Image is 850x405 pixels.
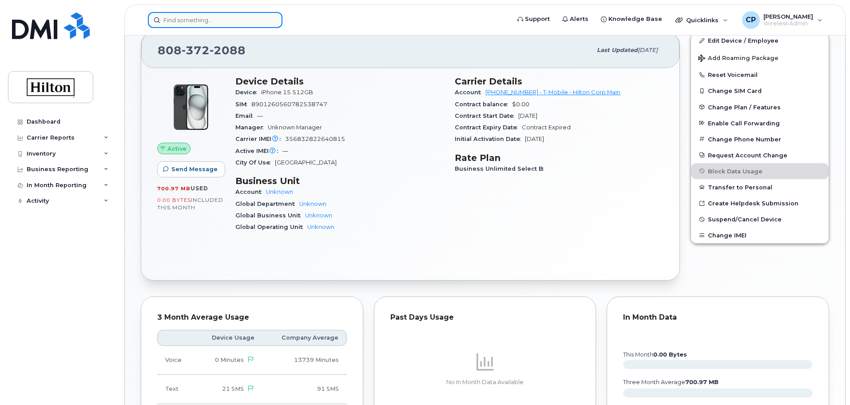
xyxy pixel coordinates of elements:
[262,346,347,375] td: 13739 Minutes
[195,330,262,346] th: Device Usage
[455,165,548,172] span: Business Unlimited Select B
[235,124,268,131] span: Manager
[305,212,332,219] a: Unknown
[262,330,347,346] th: Company Average
[455,152,663,163] h3: Rate Plan
[282,148,288,154] span: —
[268,124,322,131] span: Unknown Manager
[597,47,638,53] span: Last updated
[285,136,345,142] span: 356832822640815
[222,385,244,392] span: 21 SMS
[522,124,571,131] span: Contract Expired
[235,188,266,195] span: Account
[512,101,529,108] span: $0.00
[235,159,275,166] span: City Of Use
[455,76,663,87] h3: Carrier Details
[653,351,687,358] tspan: 0.00 Bytes
[763,13,813,20] span: [PERSON_NAME]
[691,67,829,83] button: Reset Voicemail
[691,131,829,147] button: Change Phone Number
[691,163,829,179] button: Block Data Usage
[685,379,719,385] tspan: 700.97 MB
[191,185,208,192] span: used
[686,16,719,24] span: Quicklinks
[251,101,327,108] span: 8901260560782538747
[525,15,550,24] span: Support
[390,378,580,386] p: No In Month Data Available
[262,375,347,404] td: 91 SMS
[210,44,246,57] span: 2088
[691,211,829,227] button: Suspend/Cancel Device
[235,176,444,186] h3: Business Unit
[157,375,195,404] td: Text
[525,136,544,142] span: [DATE]
[257,112,263,119] span: —
[266,188,293,195] a: Unknown
[691,32,829,48] a: Edit Device / Employee
[691,48,829,67] button: Add Roaming Package
[556,10,595,28] a: Alerts
[511,10,556,28] a: Support
[736,11,829,29] div: Chelsea Pugh
[235,212,305,219] span: Global Business Unit
[158,44,246,57] span: 808
[235,136,285,142] span: Carrier IMEI
[595,10,668,28] a: Knowledge Base
[691,195,829,211] a: Create Helpdesk Submission
[390,313,580,322] div: Past Days Usage
[215,357,244,363] span: 0 Minutes
[691,179,829,195] button: Transfer to Personal
[455,136,525,142] span: Initial Activation Date
[455,101,512,108] span: Contract balance
[518,112,537,119] span: [DATE]
[638,47,658,53] span: [DATE]
[485,89,620,96] a: [PHONE_NUMBER] - T-Mobile - Hilton Corp Main
[235,89,261,96] span: Device
[763,20,813,27] span: Wireless Admin
[275,159,337,166] span: [GEOGRAPHIC_DATA]
[148,12,282,28] input: Find something...
[157,185,191,192] span: 700.97 MB
[623,379,719,385] text: three month average
[157,197,191,203] span: 0.00 Bytes
[182,44,210,57] span: 372
[691,147,829,163] button: Request Account Change
[235,112,257,119] span: Email
[455,112,518,119] span: Contract Start Date
[235,200,299,207] span: Global Department
[455,89,485,96] span: Account
[623,351,687,358] text: this month
[307,224,334,230] a: Unknown
[608,15,662,24] span: Knowledge Base
[235,101,251,108] span: SIM
[691,99,829,115] button: Change Plan / Features
[235,148,282,154] span: Active IMEI
[691,227,829,243] button: Change IMEI
[235,224,307,230] span: Global Operating Unit
[157,346,195,375] td: Voice
[157,161,225,177] button: Send Message
[691,115,829,131] button: Enable Call Forwarding
[171,165,218,173] span: Send Message
[261,89,313,96] span: iPhone 15 512GB
[299,200,326,207] a: Unknown
[746,15,756,25] span: CP
[691,83,829,99] button: Change SIM Card
[623,313,813,322] div: In Month Data
[455,124,522,131] span: Contract Expiry Date
[811,366,843,398] iframe: Messenger Launcher
[708,120,780,126] span: Enable Call Forwarding
[698,55,779,63] span: Add Roaming Package
[669,11,734,29] div: Quicklinks
[157,313,347,322] div: 3 Month Average Usage
[235,76,444,87] h3: Device Details
[164,80,218,134] img: iPhone_15_Black.png
[708,104,781,110] span: Change Plan / Features
[167,144,187,153] span: Active
[570,15,588,24] span: Alerts
[708,216,782,223] span: Suspend/Cancel Device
